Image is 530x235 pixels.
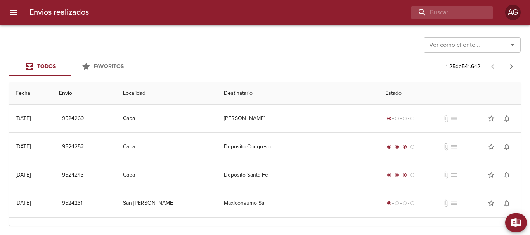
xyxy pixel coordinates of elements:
[117,133,218,161] td: Caba
[503,143,511,151] span: notifications_none
[487,171,495,179] span: star_border
[503,199,511,207] span: notifications_none
[387,144,391,149] span: radio_button_checked
[37,63,56,70] span: Todos
[483,196,499,211] button: Agregar a favoritos
[5,3,23,22] button: menu
[16,143,31,150] div: [DATE]
[483,139,499,154] button: Agregar a favoritos
[505,213,527,232] button: Exportar Excel
[395,201,399,206] span: radio_button_unchecked
[410,144,415,149] span: radio_button_unchecked
[505,5,521,20] div: Abrir información de usuario
[483,62,502,70] span: Pagina anterior
[218,133,379,161] td: Deposito Congreso
[59,140,87,154] button: 9524252
[16,200,31,206] div: [DATE]
[410,201,415,206] span: radio_button_unchecked
[62,199,83,208] span: 9524231
[53,82,117,105] th: Envio
[62,142,84,152] span: 9524252
[16,172,31,178] div: [DATE]
[442,143,450,151] span: No tiene documentos adjuntos
[502,57,521,76] span: Pagina siguiente
[385,115,416,122] div: Generado
[117,161,218,189] td: Caba
[385,171,416,179] div: En viaje
[59,168,87,182] button: 9524243
[499,167,514,183] button: Activar notificaciones
[442,115,450,122] span: No tiene documentos adjuntos
[411,6,480,19] input: buscar
[499,111,514,126] button: Activar notificaciones
[385,143,416,151] div: En viaje
[487,143,495,151] span: star_border
[387,116,391,121] span: radio_button_checked
[117,82,218,105] th: Localidad
[59,196,86,211] button: 9524231
[505,5,521,20] div: AG
[9,82,53,105] th: Fecha
[117,105,218,132] td: Caba
[218,82,379,105] th: Destinatario
[450,143,458,151] span: No tiene pedido asociado
[94,63,124,70] span: Favoritos
[9,57,133,76] div: Tabs Envios
[218,161,379,189] td: Deposito Santa Fe
[483,167,499,183] button: Agregar a favoritos
[402,173,407,177] span: radio_button_checked
[62,170,84,180] span: 9524243
[503,171,511,179] span: notifications_none
[379,82,521,105] th: Estado
[499,139,514,154] button: Activar notificaciones
[450,199,458,207] span: No tiene pedido asociado
[483,111,499,126] button: Agregar a favoritos
[62,114,84,124] span: 9524269
[503,115,511,122] span: notifications_none
[402,201,407,206] span: radio_button_unchecked
[450,171,458,179] span: No tiene pedido asociado
[442,171,450,179] span: No tiene documentos adjuntos
[387,173,391,177] span: radio_button_checked
[16,115,31,122] div: [DATE]
[499,196,514,211] button: Activar notificaciones
[442,199,450,207] span: No tiene documentos adjuntos
[410,173,415,177] span: radio_button_unchecked
[59,111,87,126] button: 9524269
[487,199,495,207] span: star_border
[218,189,379,217] td: Maxiconsumo Sa
[395,144,399,149] span: radio_button_checked
[402,144,407,149] span: radio_button_checked
[450,115,458,122] span: No tiene pedido asociado
[402,116,407,121] span: radio_button_unchecked
[385,199,416,207] div: Generado
[446,63,480,70] p: 1 - 25 de 541.642
[395,116,399,121] span: radio_button_unchecked
[29,6,89,19] h6: Envios realizados
[507,39,518,50] button: Abrir
[218,105,379,132] td: [PERSON_NAME]
[117,189,218,217] td: San [PERSON_NAME]
[387,201,391,206] span: radio_button_checked
[410,116,415,121] span: radio_button_unchecked
[487,115,495,122] span: star_border
[395,173,399,177] span: radio_button_checked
